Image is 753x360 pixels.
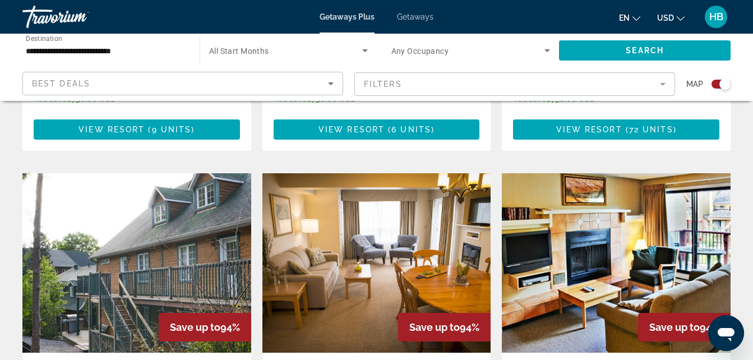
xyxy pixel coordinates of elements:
button: User Menu [701,5,731,29]
mat-select: Sort by [32,77,334,90]
a: Getaways Plus [320,12,375,21]
button: View Resort(9 units) [34,119,240,140]
button: Change language [619,10,640,26]
span: Save up to [649,321,700,333]
span: 72 units [629,125,673,134]
button: View Resort(72 units) [513,119,719,140]
span: Map [686,76,703,92]
button: Search [559,40,731,61]
span: Search [626,46,664,55]
div: 94% [638,313,731,341]
span: View Resort [78,125,145,134]
span: Save up to [409,321,460,333]
span: Save up to [170,321,220,333]
span: Destination [26,34,62,42]
img: 2272E01L.jpg [22,173,251,353]
button: Change currency [657,10,685,26]
div: 94% [159,313,251,341]
span: All Start Months [209,47,269,56]
img: 0374I01L.jpg [502,173,731,353]
span: Best Deals [32,79,90,88]
span: en [619,13,630,22]
iframe: Button to launch messaging window [708,315,744,351]
a: Travorium [22,2,135,31]
span: View Resort [318,125,385,134]
span: HB [709,11,723,22]
div: 94% [398,313,491,341]
button: View Resort(6 units) [274,119,480,140]
span: 9 units [152,125,192,134]
span: ( ) [385,125,435,134]
span: ( ) [622,125,677,134]
span: Any Occupancy [391,47,449,56]
span: USD [657,13,674,22]
span: ( ) [145,125,195,134]
img: 6149I01X.jpg [262,173,491,353]
a: Getaways [397,12,433,21]
span: View Resort [556,125,622,134]
button: Filter [354,72,675,96]
span: 6 units [391,125,431,134]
